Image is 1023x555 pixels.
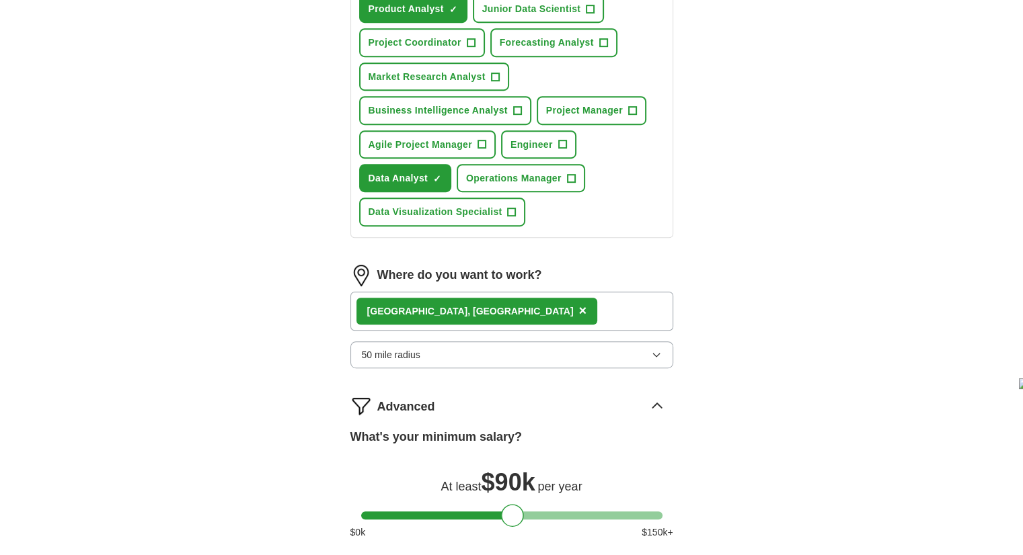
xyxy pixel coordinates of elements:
span: per year [537,480,582,493]
span: Junior Data Scientist [482,1,581,16]
button: Business Intelligence Analyst [359,96,531,124]
button: Forecasting Analyst [490,28,617,56]
span: At least [441,480,481,493]
button: Market Research Analyst [359,62,509,91]
span: Market Research Analyst [369,69,486,84]
span: Project Coordinator [369,35,461,50]
span: Data Visualization Specialist [369,204,502,219]
div: [GEOGRAPHIC_DATA], [GEOGRAPHIC_DATA] [367,304,574,318]
span: Data Analyst [369,171,428,185]
button: Operations Manager [457,164,585,192]
img: location.png [350,265,372,286]
button: 50 mile radius [350,341,673,368]
span: $ 150 k+ [642,525,673,540]
span: ✓ [433,173,441,184]
button: × [578,300,586,322]
span: × [578,303,586,318]
button: Project Manager [537,96,646,124]
button: Data Visualization Specialist [359,198,526,226]
label: Where do you want to work? [377,265,542,285]
span: Forecasting Analyst [500,35,594,50]
span: Agile Project Manager [369,137,472,152]
button: Project Coordinator [359,28,485,56]
span: Project Manager [546,103,623,118]
span: 50 mile radius [362,347,420,362]
button: Data Analyst✓ [359,164,452,192]
span: ✓ [449,4,457,15]
span: $ 90k [481,468,535,496]
span: $ 0 k [350,525,366,540]
span: Advanced [377,397,435,417]
span: Business Intelligence Analyst [369,103,508,118]
button: Engineer [501,130,576,159]
label: What's your minimum salary? [350,427,522,447]
span: Operations Manager [466,171,562,185]
img: filter [350,395,372,417]
button: Agile Project Manager [359,130,496,159]
span: Product Analyst [369,1,444,16]
span: Engineer [510,137,553,152]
